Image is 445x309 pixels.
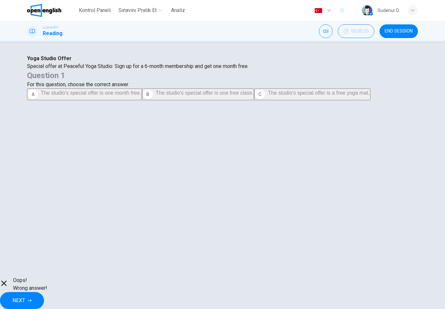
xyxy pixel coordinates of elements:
div: Mute [319,24,333,38]
button: 00:00:25 [338,24,374,38]
button: END SESSION [380,24,418,38]
img: OpenEnglish logo [27,4,61,17]
span: Kontrol Paneli [79,7,111,14]
span: Oops! [13,276,47,284]
button: AThe studio's special offer is one month free. [27,88,142,100]
span: The studio's special offer is one free class. [156,90,254,96]
h1: Reading [43,30,63,37]
span: 00:00:25 [351,29,369,34]
div: C [255,89,265,100]
div: Sudenur D. [378,7,400,14]
img: tr [314,8,323,13]
span: Special offer at Peaceful Yoga Studio: Sign up for a 6-month membership and get one month free. [27,63,249,69]
button: Sınavını Pratik Et [116,5,165,16]
span: Sınavını Pratik Et [119,7,157,14]
span: END SESSION [385,29,413,34]
span: For this question, choose the correct answer. [27,81,129,87]
span: NEXT [12,296,25,305]
span: Analiz [171,7,185,14]
div: B [143,89,153,100]
button: CThe studio's special offer is a free yoga mat. [254,88,370,100]
h4: Yoga Studio Offer [27,55,418,62]
span: Linguaskill [43,25,59,30]
span: Wrong answer! [13,284,47,292]
button: BThe studio's special offer is one free class. [142,88,254,100]
div: A [28,89,38,100]
button: Analiz [168,5,189,16]
img: Profile picture [362,5,372,16]
h4: Question 1 [27,70,418,81]
a: OpenEnglish logo [27,4,76,17]
button: Kontrol Paneli [76,5,113,16]
span: The studio's special offer is one month free. [41,90,141,96]
span: The studio's special offer is a free yoga mat. [268,90,369,96]
div: Hide [338,24,374,38]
